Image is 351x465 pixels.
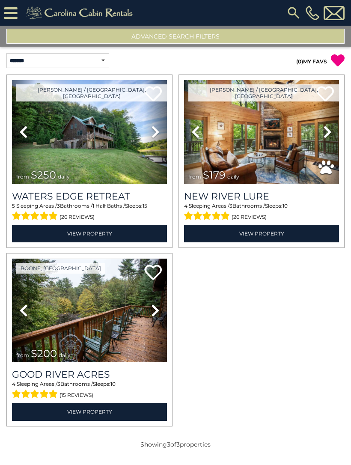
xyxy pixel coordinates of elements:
span: 5 [12,203,15,209]
button: Advanced Search Filters [6,29,345,44]
span: 4 [12,381,15,387]
span: 3 [229,203,232,209]
img: thumbnail_163276732.jpeg [12,80,167,184]
span: from [188,173,201,180]
div: Sleeping Areas / Bathrooms / Sleeps: [12,380,167,401]
span: 3 [57,203,60,209]
span: 4 [184,203,187,209]
div: Sleeping Areas / Bathrooms / Sleeps: [12,202,167,223]
span: from [16,352,29,358]
a: View Property [12,225,167,242]
img: thumbnail_163259754.jpeg [12,259,167,363]
a: [PERSON_NAME] / [GEOGRAPHIC_DATA], [GEOGRAPHIC_DATA] [188,84,339,101]
span: $250 [31,169,56,181]
a: View Property [12,403,167,420]
span: daily [227,173,239,180]
span: $179 [203,169,226,181]
span: 3 [176,441,180,448]
p: Showing of properties [6,440,345,449]
span: (26 reviews) [59,212,95,223]
span: 3 [57,381,60,387]
span: (15 reviews) [59,390,93,401]
span: 0 [298,58,301,65]
div: Sleeping Areas / Bathrooms / Sleeps: [184,202,339,223]
img: thumbnail_166962862.jpeg [184,80,339,184]
img: Khaki-logo.png [22,4,140,21]
span: (26 reviews) [232,212,267,223]
span: ( ) [296,58,303,65]
a: (0)MY FAVS [296,58,327,65]
a: Boone, [GEOGRAPHIC_DATA] [16,263,105,274]
span: from [16,173,29,180]
span: daily [58,173,70,180]
a: Add to favorites [145,264,162,282]
span: 15 [143,203,147,209]
span: 3 [167,441,170,448]
span: $200 [31,347,57,360]
span: 1 Half Baths / [92,203,125,209]
span: 10 [110,381,116,387]
a: [PERSON_NAME] / [GEOGRAPHIC_DATA], [GEOGRAPHIC_DATA] [16,84,167,101]
span: daily [59,352,71,358]
a: Waters Edge Retreat [12,191,167,202]
a: New River Lure [184,191,339,202]
a: Good River Acres [12,369,167,380]
span: 10 [283,203,288,209]
img: search-regular.svg [286,5,301,21]
a: [PHONE_NUMBER] [303,6,321,20]
a: View Property [184,225,339,242]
